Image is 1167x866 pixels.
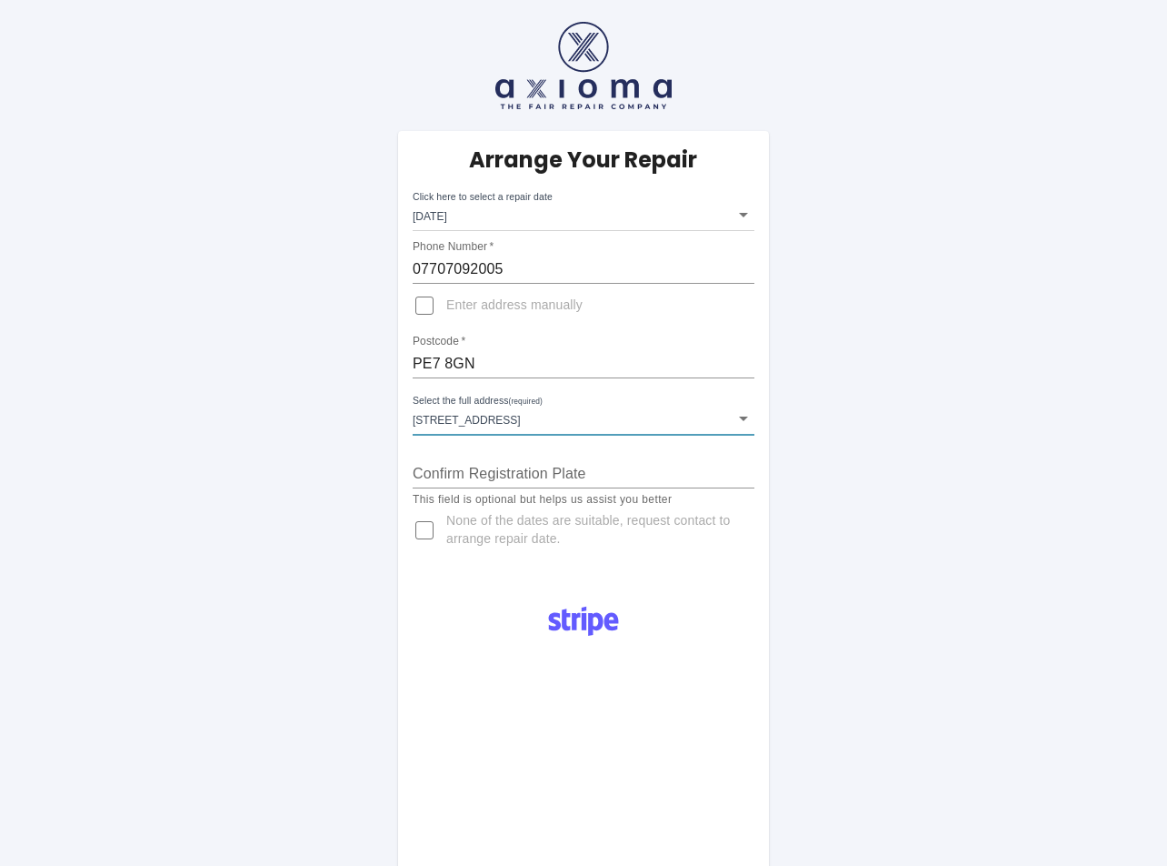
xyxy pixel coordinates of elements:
[446,297,583,315] span: Enter address manually
[469,146,697,175] h5: Arrange Your Repair
[495,22,672,109] img: axioma
[413,491,754,509] p: This field is optional but helps us assist you better
[538,599,629,643] img: Logo
[413,239,494,255] label: Phone Number
[446,512,740,549] span: None of the dates are suitable, request contact to arrange repair date.
[413,190,553,204] label: Click here to select a repair date
[413,334,465,349] label: Postcode
[509,398,543,406] small: (required)
[413,198,754,231] div: [DATE]
[413,394,543,408] label: Select the full address
[413,402,754,435] div: [STREET_ADDRESS]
